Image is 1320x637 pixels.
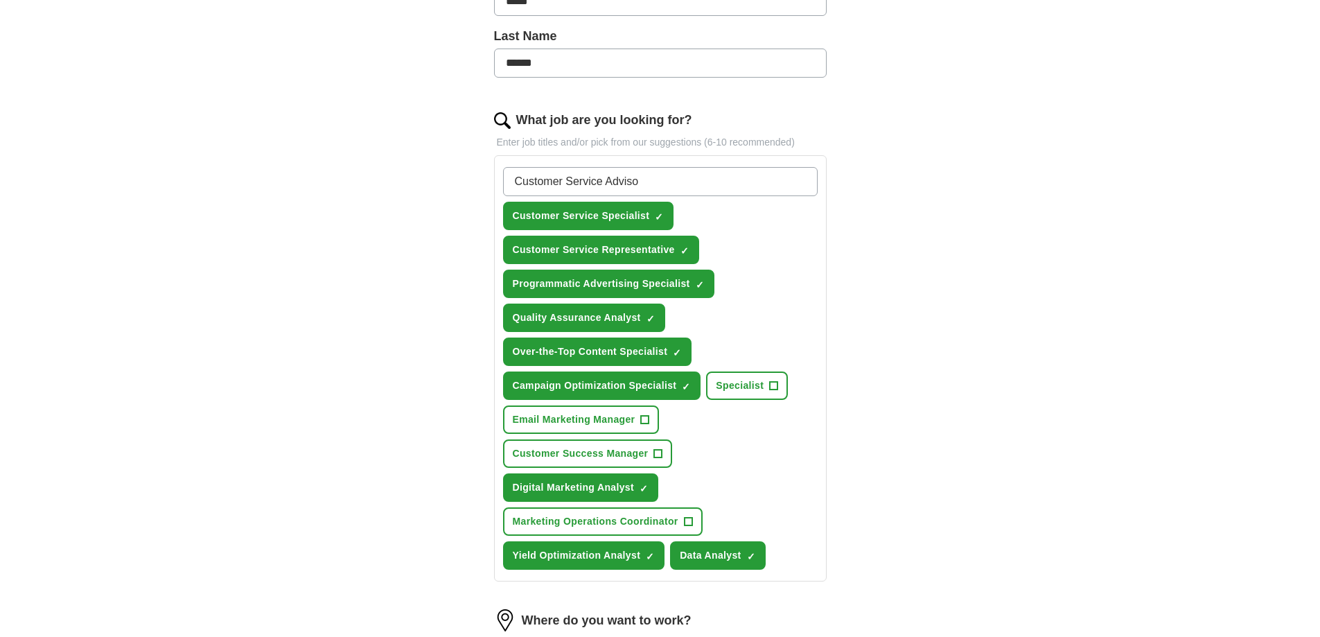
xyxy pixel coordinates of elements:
[513,344,668,359] span: Over-the-Top Content Specialist
[494,27,827,46] label: Last Name
[503,473,659,502] button: Digital Marketing Analyst✓
[706,372,788,400] button: Specialist
[513,311,641,325] span: Quality Assurance Analyst
[716,378,764,393] span: Specialist
[503,202,674,230] button: Customer Service Specialist✓
[513,446,649,461] span: Customer Success Manager
[513,412,635,427] span: Email Marketing Manager
[646,551,654,562] span: ✓
[503,439,673,468] button: Customer Success Manager
[513,209,650,223] span: Customer Service Specialist
[680,548,741,563] span: Data Analyst
[655,211,663,222] span: ✓
[513,548,641,563] span: Yield Optimization Analyst
[503,507,703,536] button: Marketing Operations Coordinator
[682,381,690,392] span: ✓
[640,483,648,494] span: ✓
[503,236,699,264] button: Customer Service Representative✓
[680,245,689,256] span: ✓
[503,338,692,366] button: Over-the-Top Content Specialist✓
[494,135,827,150] p: Enter job titles and/or pick from our suggestions (6-10 recommended)
[503,372,701,400] button: Campaign Optimization Specialist✓
[522,611,692,630] label: Where do you want to work?
[673,347,681,358] span: ✓
[513,277,690,291] span: Programmatic Advertising Specialist
[670,541,766,570] button: Data Analyst✓
[494,609,516,631] img: location.png
[503,270,714,298] button: Programmatic Advertising Specialist✓
[696,279,704,290] span: ✓
[513,378,677,393] span: Campaign Optimization Specialist
[503,541,665,570] button: Yield Optimization Analyst✓
[503,405,660,434] button: Email Marketing Manager
[513,480,635,495] span: Digital Marketing Analyst
[503,304,665,332] button: Quality Assurance Analyst✓
[747,551,755,562] span: ✓
[516,111,692,130] label: What job are you looking for?
[646,313,655,324] span: ✓
[513,243,675,257] span: Customer Service Representative
[513,514,678,529] span: Marketing Operations Coordinator
[494,112,511,129] img: search.png
[503,167,818,196] input: Type a job title and press enter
